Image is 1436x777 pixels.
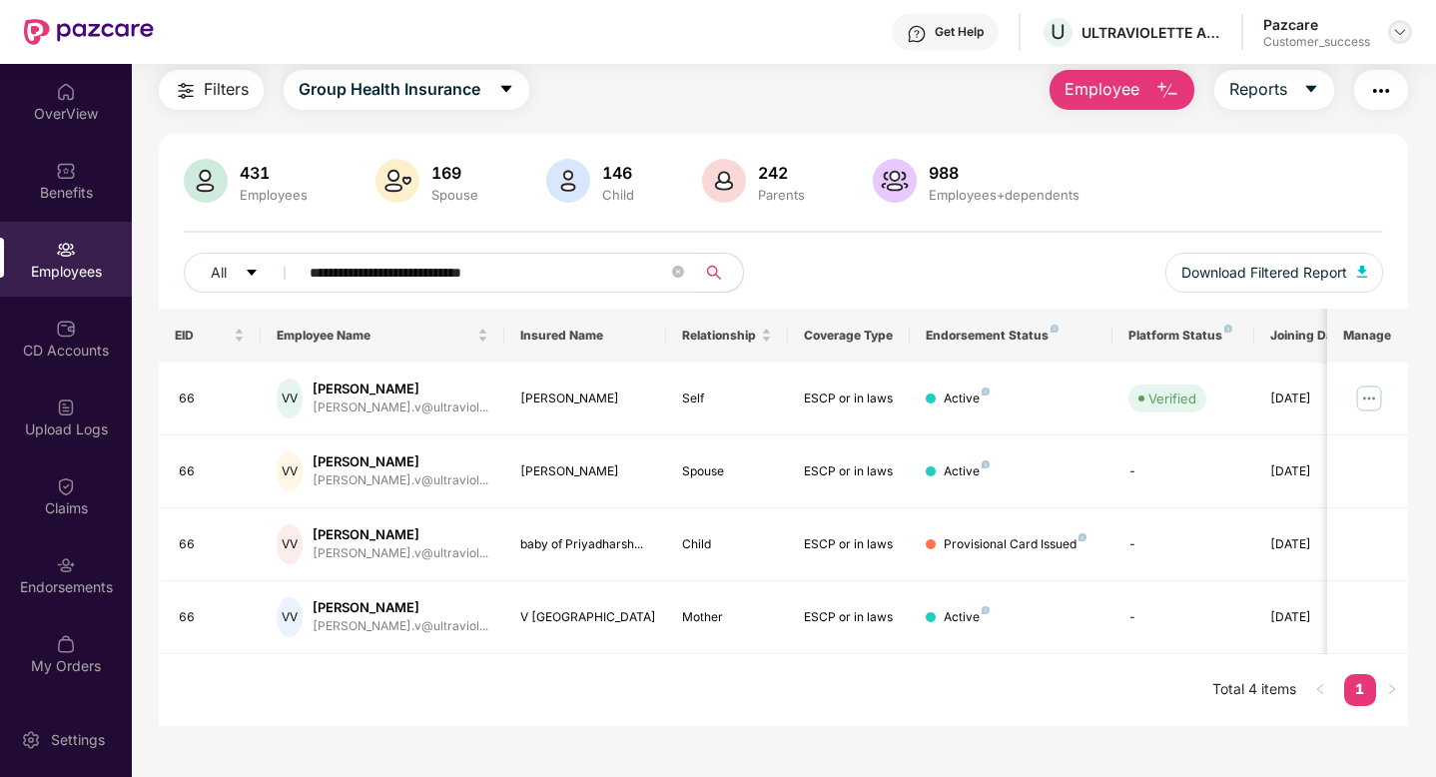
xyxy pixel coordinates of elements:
[1224,325,1232,333] img: svg+xml;base64,PHN2ZyB4bWxucz0iaHR0cDovL3d3dy53My5vcmcvMjAwMC9zdmciIHdpZHRoPSI4IiBoZWlnaHQ9IjgiIH...
[427,163,482,183] div: 169
[520,462,651,481] div: [PERSON_NAME]
[982,606,990,614] img: svg+xml;base64,PHN2ZyB4bWxucz0iaHR0cDovL3d3dy53My5vcmcvMjAwMC9zdmciIHdpZHRoPSI4IiBoZWlnaHQ9IjgiIH...
[204,77,249,102] span: Filters
[56,82,76,102] img: svg+xml;base64,PHN2ZyBpZD0iSG9tZSIgeG1sbnM9Imh0dHA6Ly93d3cudzMub3JnLzIwMDAvc3ZnIiB3aWR0aD0iMjAiIG...
[261,309,504,363] th: Employee Name
[211,262,227,284] span: All
[694,265,733,281] span: search
[694,253,744,293] button: search
[935,24,984,40] div: Get Help
[1369,79,1393,103] img: svg+xml;base64,PHN2ZyB4bWxucz0iaHR0cDovL3d3dy53My5vcmcvMjAwMC9zdmciIHdpZHRoPSIyNCIgaGVpZ2h0PSIyNC...
[498,81,514,99] span: caret-down
[1357,266,1367,278] img: svg+xml;base64,PHN2ZyB4bWxucz0iaHR0cDovL3d3dy53My5vcmcvMjAwMC9zdmciIHhtbG5zOnhsaW5rPSJodHRwOi8vd3...
[598,187,638,203] div: Child
[804,608,894,627] div: ESCP or in laws
[944,389,990,408] div: Active
[1304,674,1336,706] button: left
[184,253,306,293] button: Allcaret-down
[1344,674,1376,704] a: 1
[598,163,638,183] div: 146
[56,476,76,496] img: svg+xml;base64,PHN2ZyBpZD0iQ2xhaW0iIHhtbG5zPSJodHRwOi8vd3d3LnczLm9yZy8yMDAwL3N2ZyIgd2lkdGg9IjIwIi...
[1214,70,1334,110] button: Reportscaret-down
[788,309,910,363] th: Coverage Type
[277,328,473,344] span: Employee Name
[313,398,488,417] div: [PERSON_NAME].v@ultraviol...
[313,525,488,544] div: [PERSON_NAME]
[1081,23,1221,42] div: ULTRAVIOLETTE AUTOMOTIVE PRIVATE LIMITED
[944,608,990,627] div: Active
[925,187,1083,203] div: Employees+dependents
[804,462,894,481] div: ESCP or in laws
[804,389,894,408] div: ESCP or in laws
[56,555,76,575] img: svg+xml;base64,PHN2ZyBpZD0iRW5kb3JzZW1lbnRzIiB4bWxucz0iaHR0cDovL3d3dy53My5vcmcvMjAwMC9zdmciIHdpZH...
[702,159,746,203] img: svg+xml;base64,PHN2ZyB4bWxucz0iaHR0cDovL3d3dy53My5vcmcvMjAwMC9zdmciIHhtbG5zOnhsaW5rPSJodHRwOi8vd3...
[1353,383,1385,414] img: manageButton
[1263,34,1370,50] div: Customer_success
[299,77,480,102] span: Group Health Insurance
[520,535,651,554] div: baby of Priyadharsh...
[1148,388,1196,408] div: Verified
[1376,674,1408,706] button: right
[1263,15,1370,34] div: Pazcare
[1270,535,1360,554] div: [DATE]
[1344,674,1376,706] li: 1
[1112,435,1254,508] td: -
[236,187,312,203] div: Employees
[682,535,772,554] div: Child
[1165,253,1383,293] button: Download Filtered Report
[159,309,261,363] th: EID
[179,608,245,627] div: 66
[1051,20,1066,44] span: U
[1270,462,1360,481] div: [DATE]
[175,328,230,344] span: EID
[1386,683,1398,695] span: right
[666,309,788,363] th: Relationship
[1051,325,1059,333] img: svg+xml;base64,PHN2ZyB4bWxucz0iaHR0cDovL3d3dy53My5vcmcvMjAwMC9zdmciIHdpZHRoPSI4IiBoZWlnaHQ9IjgiIH...
[804,535,894,554] div: ESCP or in laws
[184,159,228,203] img: svg+xml;base64,PHN2ZyB4bWxucz0iaHR0cDovL3d3dy53My5vcmcvMjAwMC9zdmciIHhtbG5zOnhsaW5rPSJodHRwOi8vd3...
[682,462,772,481] div: Spouse
[313,544,488,563] div: [PERSON_NAME].v@ultraviol...
[179,535,245,554] div: 66
[284,70,529,110] button: Group Health Insurancecaret-down
[1050,70,1194,110] button: Employee
[56,634,76,654] img: svg+xml;base64,PHN2ZyBpZD0iTXlfT3JkZXJzIiBkYXRhLW5hbWU9Ik15IE9yZGVycyIgeG1sbnM9Imh0dHA6Ly93d3cudz...
[56,397,76,417] img: svg+xml;base64,PHN2ZyBpZD0iVXBsb2FkX0xvZ3MiIGRhdGEtbmFtZT0iVXBsb2FkIExvZ3MiIHhtbG5zPSJodHRwOi8vd3...
[504,309,667,363] th: Insured Name
[1229,77,1287,102] span: Reports
[236,163,312,183] div: 431
[45,730,111,750] div: Settings
[520,389,651,408] div: [PERSON_NAME]
[56,240,76,260] img: svg+xml;base64,PHN2ZyBpZD0iRW1wbG95ZWVzIiB4bWxucz0iaHR0cDovL3d3dy53My5vcmcvMjAwMC9zdmciIHdpZHRoPS...
[1078,533,1086,541] img: svg+xml;base64,PHN2ZyB4bWxucz0iaHR0cDovL3d3dy53My5vcmcvMjAwMC9zdmciIHdpZHRoPSI4IiBoZWlnaHQ9IjgiIH...
[907,24,927,44] img: svg+xml;base64,PHN2ZyBpZD0iSGVscC0zMngzMiIgeG1sbnM9Imh0dHA6Ly93d3cudzMub3JnLzIwMDAvc3ZnIiB3aWR0aD...
[313,617,488,636] div: [PERSON_NAME].v@ultraviol...
[1270,389,1360,408] div: [DATE]
[1112,508,1254,581] td: -
[926,328,1096,344] div: Endorsement Status
[754,163,809,183] div: 242
[159,70,264,110] button: Filters
[1112,581,1254,654] td: -
[1327,309,1408,363] th: Manage
[277,597,303,637] div: VV
[1128,328,1238,344] div: Platform Status
[313,452,488,471] div: [PERSON_NAME]
[873,159,917,203] img: svg+xml;base64,PHN2ZyB4bWxucz0iaHR0cDovL3d3dy53My5vcmcvMjAwMC9zdmciIHhtbG5zOnhsaW5rPSJodHRwOi8vd3...
[174,79,198,103] img: svg+xml;base64,PHN2ZyB4bWxucz0iaHR0cDovL3d3dy53My5vcmcvMjAwMC9zdmciIHdpZHRoPSIyNCIgaGVpZ2h0PSIyNC...
[1181,262,1347,284] span: Download Filtered Report
[1314,683,1326,695] span: left
[1392,24,1408,40] img: svg+xml;base64,PHN2ZyBpZD0iRHJvcGRvd24tMzJ4MzIiIHhtbG5zPSJodHRwOi8vd3d3LnczLm9yZy8yMDAwL3N2ZyIgd2...
[682,389,772,408] div: Self
[1212,674,1296,706] li: Total 4 items
[672,266,684,278] span: close-circle
[672,264,684,283] span: close-circle
[546,159,590,203] img: svg+xml;base64,PHN2ZyB4bWxucz0iaHR0cDovL3d3dy53My5vcmcvMjAwMC9zdmciIHhtbG5zOnhsaW5rPSJodHRwOi8vd3...
[982,460,990,468] img: svg+xml;base64,PHN2ZyB4bWxucz0iaHR0cDovL3d3dy53My5vcmcvMjAwMC9zdmciIHdpZHRoPSI4IiBoZWlnaHQ9IjgiIH...
[1303,81,1319,99] span: caret-down
[1270,608,1360,627] div: [DATE]
[1254,309,1376,363] th: Joining Date
[245,266,259,282] span: caret-down
[313,471,488,490] div: [PERSON_NAME].v@ultraviol...
[925,163,1083,183] div: 988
